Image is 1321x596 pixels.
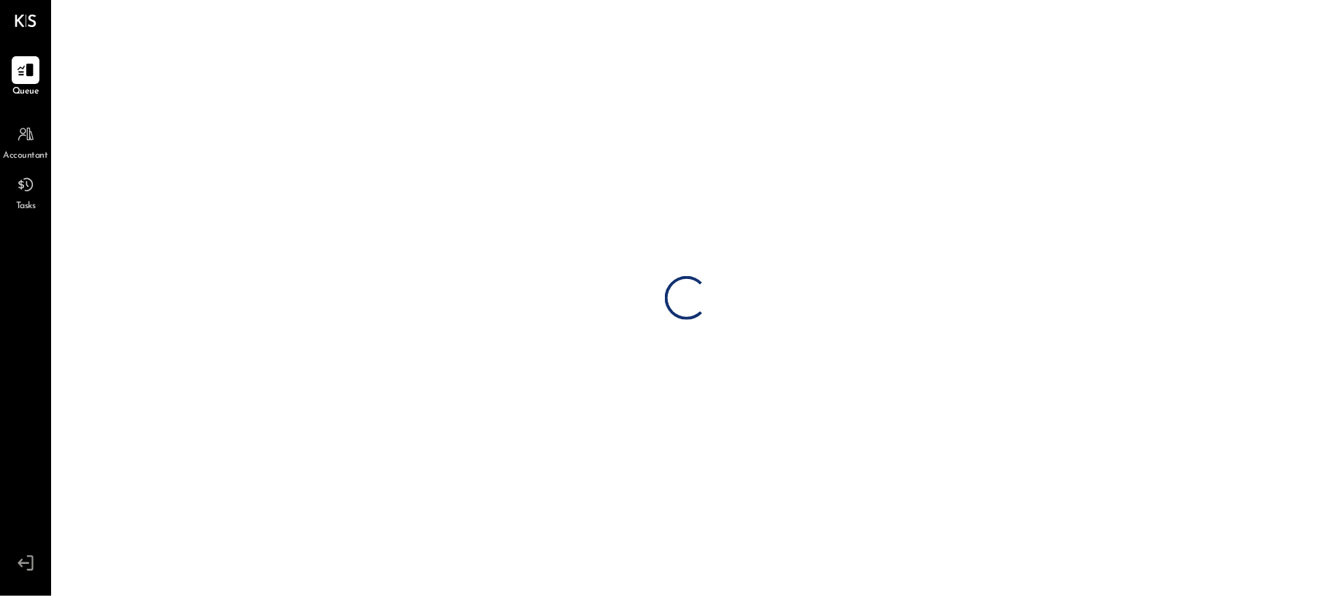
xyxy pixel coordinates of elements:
[1,171,50,213] a: Tasks
[16,200,36,213] span: Tasks
[12,85,39,99] span: Queue
[1,56,50,99] a: Queue
[4,150,48,163] span: Accountant
[1,121,50,163] a: Accountant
